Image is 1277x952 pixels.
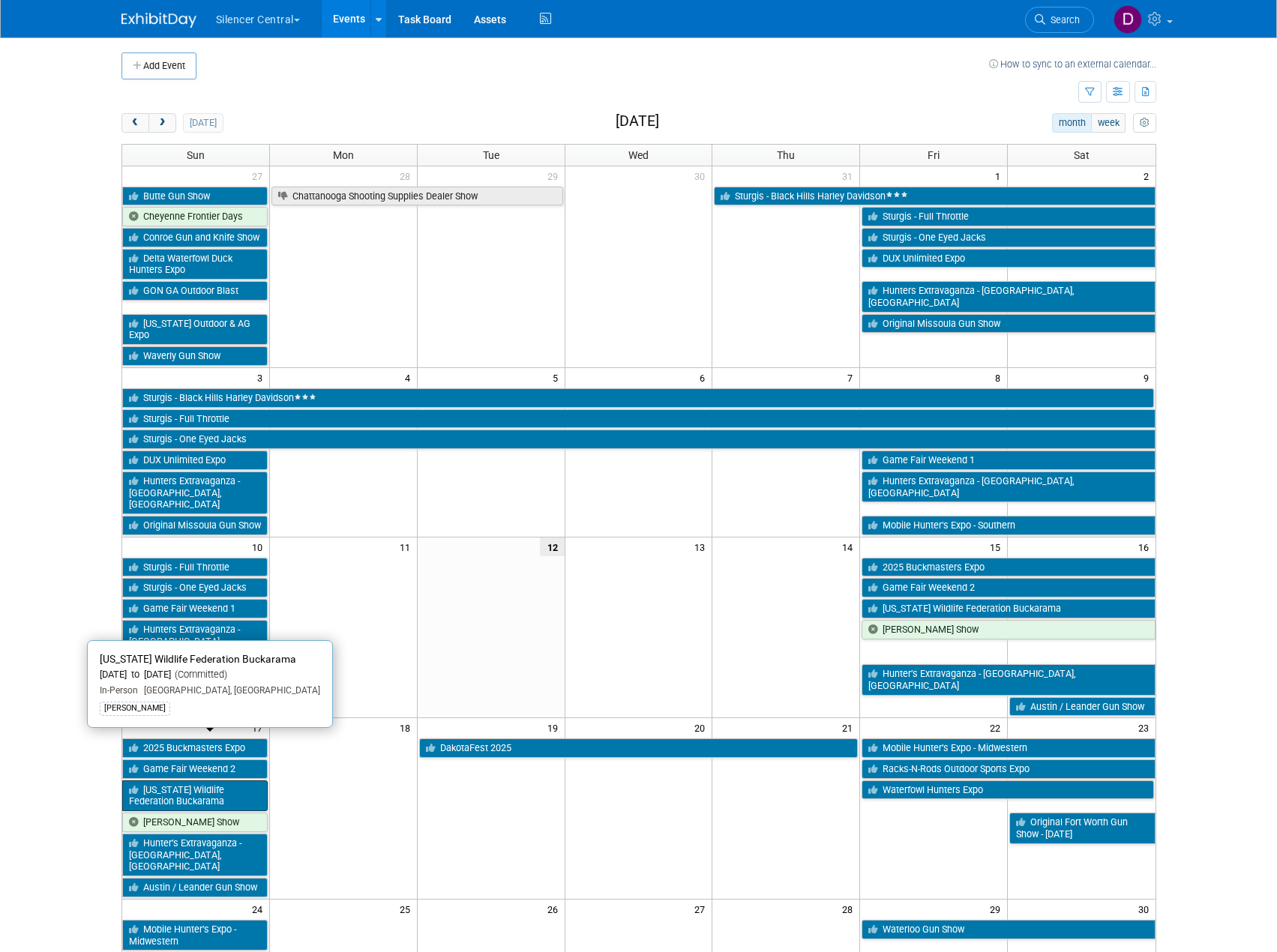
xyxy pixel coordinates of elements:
[171,669,227,680] span: (Committed)
[1074,149,1090,161] span: Sat
[693,900,712,918] span: 27
[398,718,417,737] span: 18
[121,52,196,79] button: Add Event
[122,920,268,951] a: Mobile Hunter’s Expo - Midwestern
[1091,113,1126,133] button: week
[1009,697,1155,717] a: Austin / Leander Gun Show
[122,599,268,618] a: Game Fair Weekend 1
[862,558,1155,577] a: 2025 Buckmasters Expo
[183,113,223,133] button: [DATE]
[862,780,1153,800] a: Waterfowl Hunters Expo
[988,718,1007,737] span: 22
[1137,537,1156,556] span: 16
[1140,118,1150,128] i: Personalize Calendar
[862,759,1155,779] a: Racks-N-Rods Outdoor Sports Expo
[122,187,268,206] a: Butte Gun Show
[1114,5,1142,34] img: Darren Stemple
[122,472,268,514] a: Hunters Extravaganza - [GEOGRAPHIC_DATA], [GEOGRAPHIC_DATA]
[122,578,268,597] a: Sturgis - One Eyed Jacks
[398,537,417,556] span: 11
[862,228,1155,247] a: Sturgis - One Eyed Jacks
[403,368,417,387] span: 4
[989,58,1156,70] a: How to sync to an external calendar...
[100,653,296,665] span: [US_STATE] Wildlife Federation Buckarama
[122,738,268,758] a: 2025 Buckmasters Expo
[122,878,268,897] a: Austin / Leander Gun Show
[250,537,269,556] span: 10
[483,149,499,161] span: Tue
[777,149,795,161] span: Thu
[994,368,1007,387] span: 8
[121,13,196,28] img: ExhibitDay
[862,314,1155,334] a: Original Missoula Gun Show
[250,900,269,918] span: 24
[250,166,269,185] span: 27
[841,900,859,918] span: 28
[551,368,565,387] span: 5
[122,813,268,832] a: [PERSON_NAME] Show
[693,718,712,737] span: 20
[122,430,1156,449] a: Sturgis - One Eyed Jacks
[841,537,859,556] span: 14
[1142,166,1156,185] span: 2
[862,599,1155,618] a: [US_STATE] Wildlife Federation Buckarama
[122,346,268,366] a: Waverly Gun Show
[122,207,268,226] a: Cheyenne Frontier Days
[1025,7,1094,33] a: Search
[122,759,268,779] a: Game Fair Weekend 2
[122,620,268,663] a: Hunters Extravaganza - [GEOGRAPHIC_DATA], [GEOGRAPHIC_DATA]
[841,166,859,185] span: 31
[122,834,268,876] a: Hunter’s Extravaganza - [GEOGRAPHIC_DATA], [GEOGRAPHIC_DATA]
[988,537,1007,556] span: 15
[841,718,859,737] span: 21
[148,113,176,133] button: next
[122,388,1154,408] a: Sturgis - Black Hills Harley Davidson
[698,368,712,387] span: 6
[122,249,268,280] a: Delta Waterfowl Duck Hunters Expo
[122,314,268,345] a: [US_STATE] Outdoor & AG Expo
[419,738,859,758] a: DakotaFest 2025
[256,368,269,387] span: 3
[862,249,1155,268] a: DUX Unlimited Expo
[398,166,417,185] span: 28
[693,166,712,185] span: 30
[333,149,354,161] span: Mon
[1133,113,1156,133] button: myCustomButton
[1009,813,1155,843] a: Original Fort Worth Gun Show - [DATE]
[122,281,268,301] a: GON GA Outdoor Blast
[100,702,170,715] div: [PERSON_NAME]
[862,738,1155,758] a: Mobile Hunter’s Expo - Midwestern
[862,516,1155,535] a: Mobile Hunter’s Expo - Southern
[1137,718,1156,737] span: 23
[122,558,268,577] a: Sturgis - Full Throttle
[862,451,1155,470] a: Game Fair Weekend 1
[846,368,859,387] span: 7
[862,578,1155,597] a: Game Fair Weekend 2
[1137,900,1156,918] span: 30
[862,664,1155,695] a: Hunter’s Extravaganza - [GEOGRAPHIC_DATA], [GEOGRAPHIC_DATA]
[862,281,1155,312] a: Hunters Extravaganza - [GEOGRAPHIC_DATA], [GEOGRAPHIC_DATA]
[862,920,1155,939] a: Waterloo Gun Show
[122,516,268,535] a: Original Missoula Gun Show
[398,900,417,918] span: 25
[994,166,1007,185] span: 1
[862,620,1155,639] a: [PERSON_NAME] Show
[122,780,268,811] a: [US_STATE] Wildlife Federation Buckarama
[100,669,320,681] div: [DATE] to [DATE]
[138,685,320,696] span: [GEOGRAPHIC_DATA], [GEOGRAPHIC_DATA]
[928,149,940,161] span: Fri
[187,149,205,161] span: Sun
[546,718,565,737] span: 19
[122,409,1156,429] a: Sturgis - Full Throttle
[540,537,565,556] span: 12
[1142,368,1156,387] span: 9
[546,166,565,185] span: 29
[546,900,565,918] span: 26
[121,113,149,133] button: prev
[628,149,649,161] span: Wed
[862,207,1155,226] a: Sturgis - Full Throttle
[122,451,268,470] a: DUX Unlimited Expo
[271,187,563,206] a: Chattanooga Shooting Supplies Dealer Show
[693,537,712,556] span: 13
[122,228,268,247] a: Conroe Gun and Knife Show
